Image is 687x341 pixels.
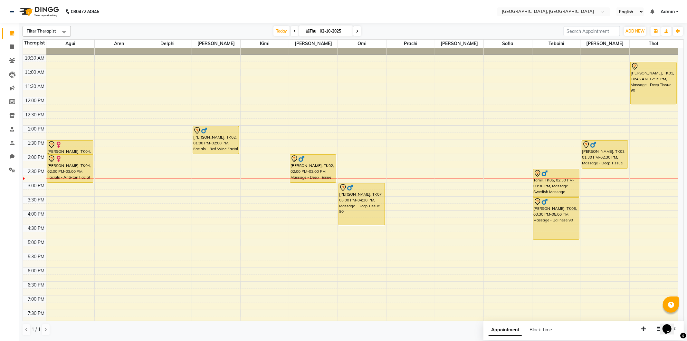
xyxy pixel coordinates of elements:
[489,324,522,336] span: Appointment
[630,40,678,48] span: Thot
[273,26,290,36] span: Today
[27,168,46,175] div: 2:30 PM
[27,28,56,34] span: Filter Therapist
[95,40,143,48] span: Aren
[27,239,46,246] div: 5:00 PM
[484,40,532,48] span: Sofia
[564,26,620,36] input: Search Appointment
[27,154,46,161] div: 2:00 PM
[192,40,240,48] span: [PERSON_NAME]
[27,197,46,203] div: 3:30 PM
[47,141,93,154] div: [PERSON_NAME], TK04, 01:30 PM-02:00 PM, Waxing-Waxing Full Legs [DEMOGRAPHIC_DATA] reguler
[16,3,61,21] img: logo
[27,253,46,260] div: 5:30 PM
[193,126,239,154] div: [PERSON_NAME], TK02, 01:00 PM-02:00 PM, Facials - Red Wine Facial
[27,296,46,303] div: 7:00 PM
[533,198,579,239] div: [PERSON_NAME], TK06, 03:30 PM-05:00 PM, Massage - Balinese 90
[435,40,483,48] span: [PERSON_NAME]
[582,141,628,168] div: [PERSON_NAME], TK03, 01:30 PM-02:30 PM, Massage - Deep Tissue
[27,268,46,274] div: 6:00 PM
[32,326,41,333] span: 1 / 1
[47,155,93,182] div: [PERSON_NAME], TK04, 02:00 PM-03:00 PM, Facials - Anti-tan Facial
[24,112,46,118] div: 12:30 PM
[24,83,46,90] div: 11:30 AM
[624,27,646,36] button: ADD NEW
[661,8,675,15] span: Admin
[23,40,46,46] div: Therapist
[241,40,289,48] span: Kimi
[27,225,46,232] div: 4:30 PM
[530,327,552,333] span: Block Time
[27,282,46,288] div: 6:30 PM
[581,40,629,48] span: [PERSON_NAME]
[660,315,681,335] iframe: chat widget
[27,310,46,317] div: 7:30 PM
[27,140,46,147] div: 1:30 PM
[27,211,46,218] div: 4:00 PM
[318,26,350,36] input: 2025-10-02
[24,97,46,104] div: 12:00 PM
[290,155,336,182] div: [PERSON_NAME], TK02, 02:00 PM-03:00 PM, Massage - Deep Tissue
[631,62,677,104] div: [PERSON_NAME], TK01, 10:45 AM-12:15 PM, Massage - Deep Tissue 90
[532,40,581,48] span: Teboihi
[339,183,385,225] div: [PERSON_NAME], TK07, 03:00 PM-04:30 PM, Massage - Deep Tissue 90
[46,40,95,48] span: Agui
[24,69,46,76] div: 11:00 AM
[304,29,318,34] span: Thu
[71,3,99,21] b: 08047224946
[27,126,46,132] div: 1:00 PM
[533,169,579,197] div: Tamil, TK05, 02:30 PM-03:30 PM, Massage - Swedish Massage
[24,55,46,62] div: 10:30 AM
[27,182,46,189] div: 3:00 PM
[625,29,644,34] span: ADD NEW
[338,40,386,48] span: Omi
[386,40,435,48] span: Prachi
[289,40,338,48] span: [PERSON_NAME]
[143,40,192,48] span: Delphi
